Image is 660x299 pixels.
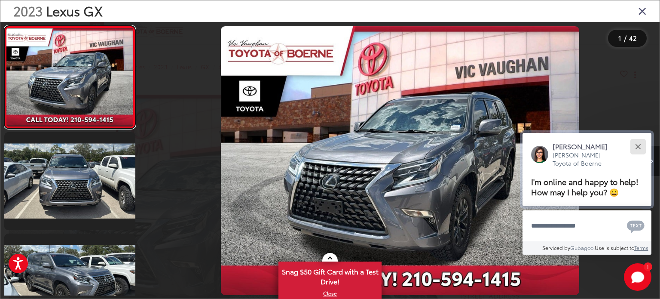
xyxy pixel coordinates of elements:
textarea: Type your message [522,210,651,241]
div: 2023 Lexus GX 460 0 [141,26,660,296]
p: [PERSON_NAME] [553,142,616,151]
svg: Text [627,219,645,233]
a: Gubagoo. [570,244,595,251]
img: 2023 Lexus GX 460 [3,143,137,219]
span: Use is subject to [595,244,634,251]
i: Close gallery [638,5,647,16]
span: Lexus GX [46,1,103,20]
p: [PERSON_NAME] Toyota of Boerne [553,151,616,168]
img: 2023 Lexus GX 460 [5,29,134,126]
svg: Start Chat [624,263,651,291]
div: Close[PERSON_NAME][PERSON_NAME] Toyota of BoerneI'm online and happy to help! How may I help you?... [522,133,651,255]
span: Snag $50 Gift Card with a Test Drive! [279,262,381,289]
button: Toggle Chat Window [624,263,651,291]
span: Serviced by [542,244,570,251]
a: Terms [634,244,648,251]
span: / [623,35,627,41]
img: 2023 Lexus GX 460 [221,26,579,296]
span: 1 [618,33,621,43]
button: Chat with SMS [624,216,647,235]
button: Close [629,137,647,156]
span: 42 [629,33,637,43]
span: 2023 [13,1,43,20]
span: I'm online and happy to help! How may I help you? 😀 [531,176,639,197]
span: 1 [647,265,649,268]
